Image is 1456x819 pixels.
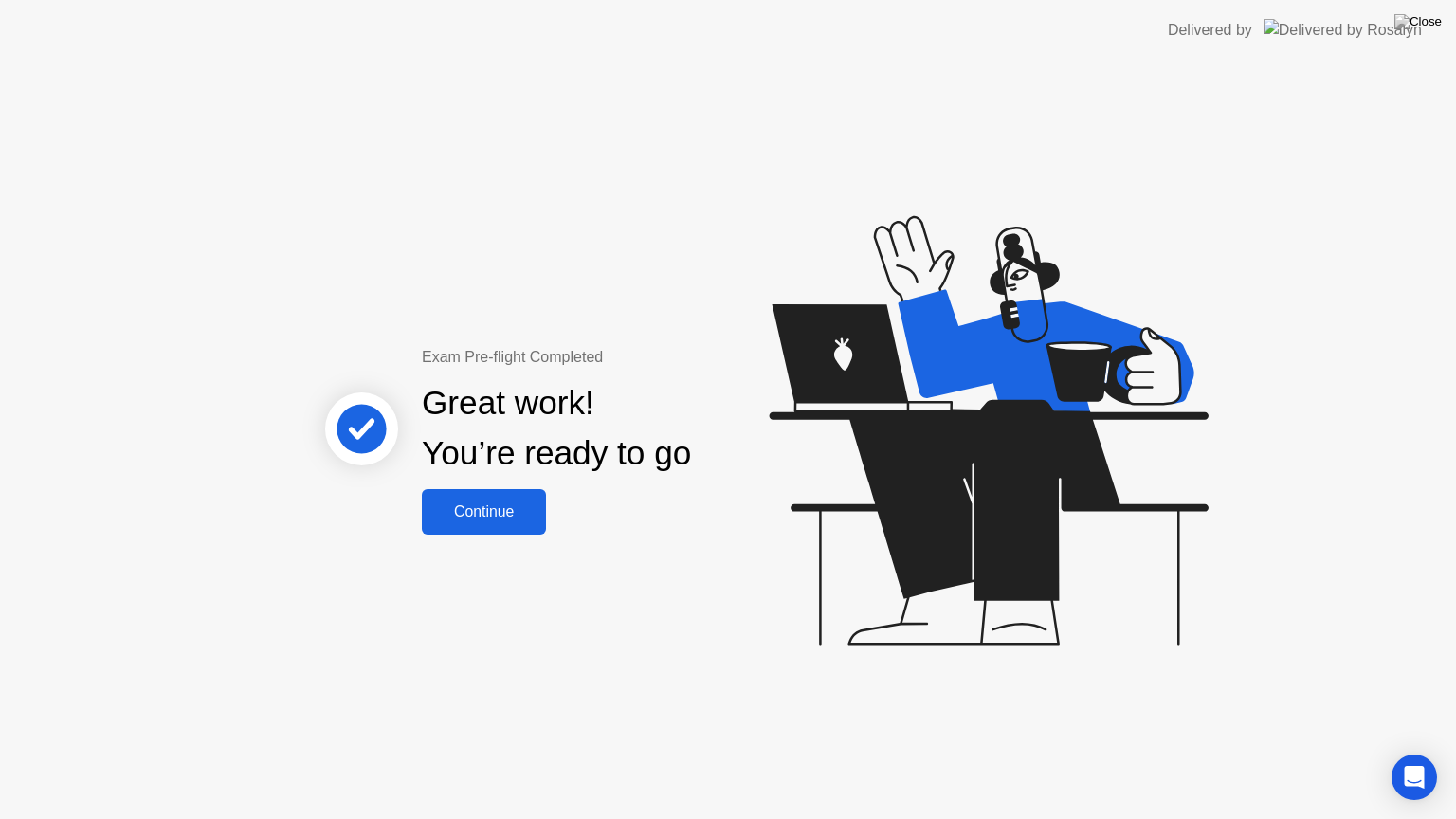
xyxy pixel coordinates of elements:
[422,489,546,535] button: Continue
[1168,19,1252,42] div: Delivered by
[1392,755,1437,800] div: Open Intercom Messenger
[1264,19,1422,41] img: Delivered by Rosalyn
[428,503,540,520] div: Continue
[422,378,691,479] div: Great work! You’re ready to go
[422,346,813,369] div: Exam Pre-flight Completed
[1394,14,1442,29] img: Close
